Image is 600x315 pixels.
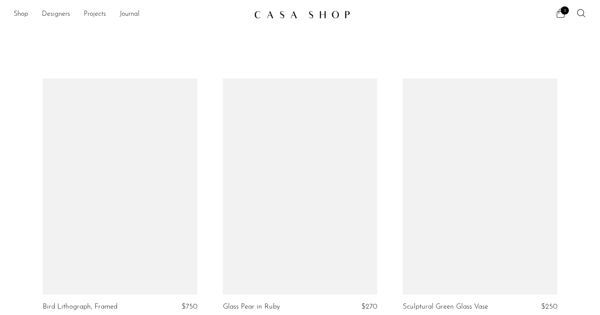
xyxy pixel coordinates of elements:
[541,303,557,310] span: $250
[223,303,280,311] a: Glass Pear in Ruby
[43,303,117,311] a: Bird Lithograph, Framed
[42,9,70,20] a: Designers
[14,9,28,20] a: Shop
[120,9,140,20] a: Journal
[181,303,197,310] span: $750
[14,7,247,22] nav: Desktop navigation
[361,303,377,310] span: $270
[84,9,106,20] a: Projects
[561,6,569,15] span: 2
[403,303,488,311] a: Sculptural Green Glass Vase
[14,7,247,22] ul: NEW HEADER MENU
